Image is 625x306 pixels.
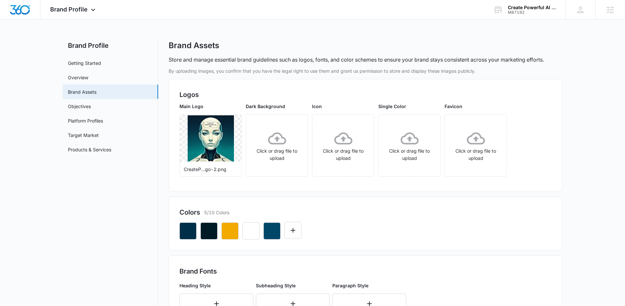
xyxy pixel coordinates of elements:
p: Paragraph Style [332,282,406,289]
p: Store and manage essential brand guidelines such as logos, fonts, and color schemes to ensure you... [169,56,544,64]
p: By uploading images, you confirm that you have the legal right to use them and grant us permissio... [169,67,562,74]
h2: Colors [179,207,200,217]
p: Favicon [445,103,507,110]
h2: Brand Profile [63,41,158,50]
a: Objectives [68,103,91,110]
span: Brand Profile [50,6,88,13]
p: 5/10 Colors [204,209,229,216]
a: Brand Assets [68,88,96,95]
p: Icon [312,103,374,110]
button: Edit Color [284,222,302,239]
div: Click or drag file to upload [246,129,308,162]
img: User uploaded logo [188,115,234,162]
span: Click or drag file to upload [379,115,440,176]
div: Click or drag file to upload [379,129,440,162]
div: Click or drag file to upload [312,129,374,162]
a: Getting Started [68,60,101,67]
a: Target Market [68,132,99,139]
div: account name [508,5,556,10]
span: Click or drag file to upload [246,115,308,176]
p: Heading Style [179,282,253,289]
div: account id [508,10,556,15]
a: Overview [68,74,88,81]
p: Dark Background [246,103,308,110]
p: Single Color [378,103,441,110]
h1: Brand Assets [169,41,219,50]
h2: Logos [179,90,552,100]
a: Platform Profiles [68,117,103,124]
span: Click or drag file to upload [312,115,374,176]
p: CreateP...go-2.png [184,166,238,173]
div: Click or drag file to upload [445,129,507,162]
a: Products & Services [68,146,111,153]
h2: Brand Fonts [179,266,552,276]
p: Main Logo [179,103,242,110]
p: Subheading Style [256,282,330,289]
span: Click or drag file to upload [445,115,507,176]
